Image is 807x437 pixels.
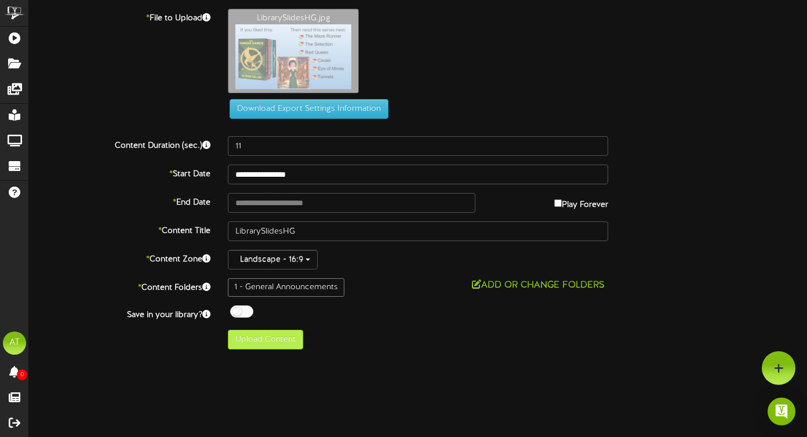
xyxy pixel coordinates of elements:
[20,193,219,209] label: End Date
[228,221,608,241] input: Title of this Content
[3,332,26,355] div: AT
[20,9,219,24] label: File to Upload
[20,278,219,294] label: Content Folders
[228,330,303,349] button: Upload Content
[554,193,608,211] label: Play Forever
[228,250,318,270] button: Landscape - 16:9
[17,369,27,380] span: 0
[224,105,388,114] a: Download Export Settings Information
[20,221,219,237] label: Content Title
[468,278,608,293] button: Add or Change Folders
[20,136,219,152] label: Content Duration (sec.)
[20,165,219,180] label: Start Date
[20,305,219,321] label: Save in your library?
[768,398,795,425] div: Open Intercom Messenger
[554,199,562,207] input: Play Forever
[20,250,219,265] label: Content Zone
[228,278,344,297] div: 1 - General Announcements
[230,99,388,119] button: Download Export Settings Information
